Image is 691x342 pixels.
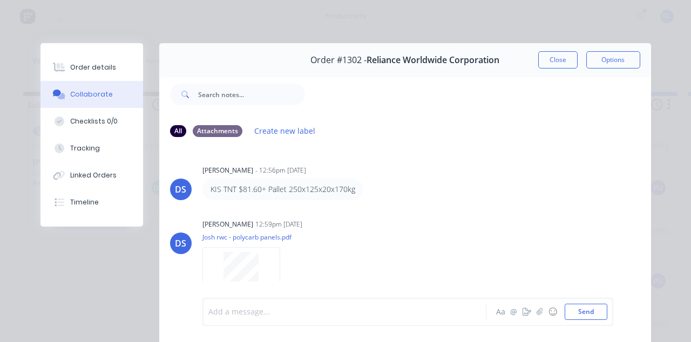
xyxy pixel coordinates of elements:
[202,166,253,175] div: [PERSON_NAME]
[40,162,143,189] button: Linked Orders
[202,232,292,242] p: Josh rwc - polycarb panels.pdf
[175,237,186,250] div: DS
[40,135,143,162] button: Tracking
[255,166,306,175] div: - 12:56pm [DATE]
[40,108,143,135] button: Checklists 0/0
[70,197,99,207] div: Timeline
[586,51,640,69] button: Options
[70,170,117,180] div: Linked Orders
[249,124,321,138] button: Create new label
[193,125,242,137] div: Attachments
[494,305,507,318] button: Aa
[255,220,302,229] div: 12:59pm [DATE]
[70,90,113,99] div: Collaborate
[198,84,305,105] input: Search notes...
[40,54,143,81] button: Order details
[546,305,559,318] button: ☺
[310,55,367,65] span: Order #1302 -
[211,184,355,195] p: KIS TNT $81.60+ Pallet 250x125x20x170kg
[538,51,578,69] button: Close
[202,220,253,229] div: [PERSON_NAME]
[507,305,520,318] button: @
[70,117,118,126] div: Checklists 0/0
[175,183,186,196] div: DS
[170,125,186,137] div: All
[70,63,116,72] div: Order details
[40,189,143,216] button: Timeline
[70,143,100,153] div: Tracking
[367,55,499,65] span: Reliance Worldwide Corporation
[565,304,607,320] button: Send
[40,81,143,108] button: Collaborate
